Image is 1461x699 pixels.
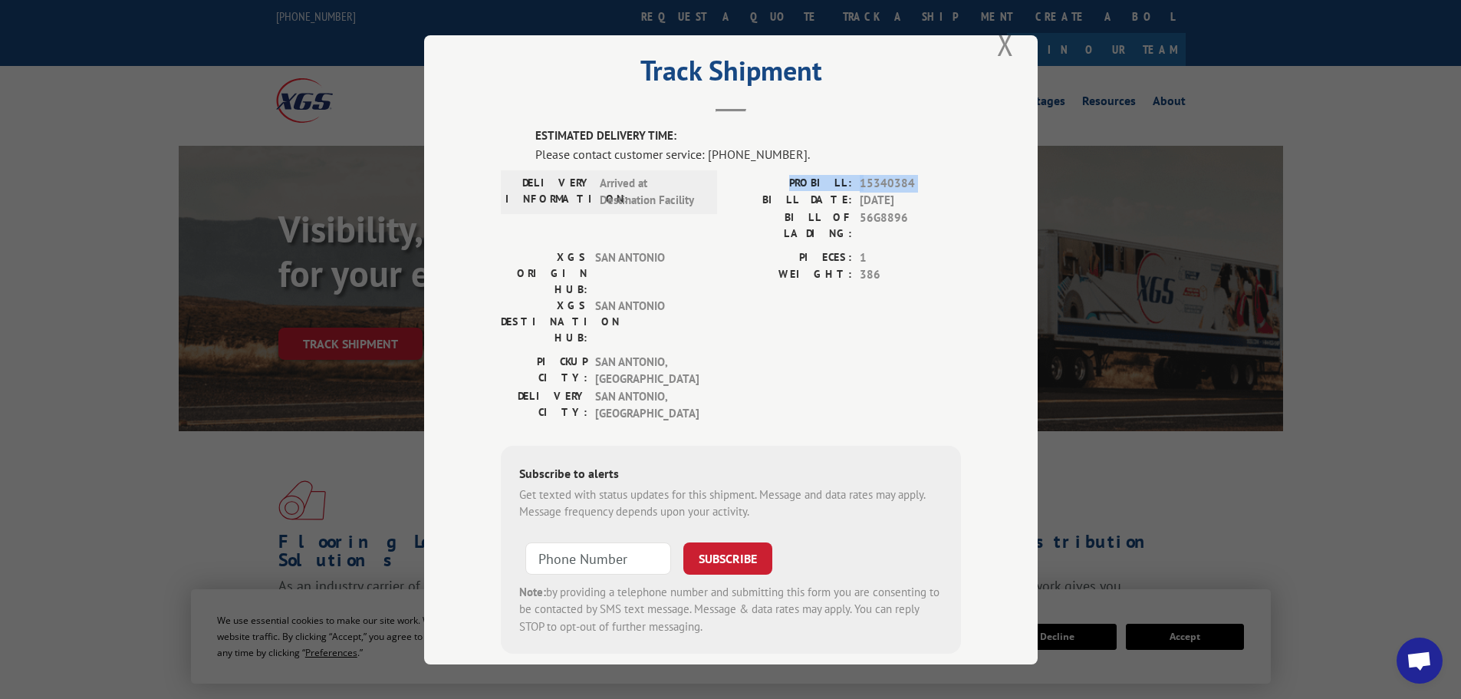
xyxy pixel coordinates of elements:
[525,542,671,574] input: Phone Number
[595,387,699,422] span: SAN ANTONIO , [GEOGRAPHIC_DATA]
[860,266,961,284] span: 386
[860,249,961,266] span: 1
[519,583,943,635] div: by providing a telephone number and submitting this form you are consenting to be contacted by SM...
[595,249,699,297] span: SAN ANTONIO
[519,463,943,486] div: Subscribe to alerts
[595,353,699,387] span: SAN ANTONIO , [GEOGRAPHIC_DATA]
[731,249,852,266] label: PIECES:
[860,192,961,209] span: [DATE]
[505,174,592,209] label: DELIVERY INFORMATION:
[1397,638,1443,684] a: Open chat
[501,353,587,387] label: PICKUP CITY:
[535,144,961,163] div: Please contact customer service: [PHONE_NUMBER].
[535,127,961,145] label: ESTIMATED DELIVERY TIME:
[600,174,703,209] span: Arrived at Destination Facility
[519,584,546,598] strong: Note:
[731,174,852,192] label: PROBILL:
[595,297,699,345] span: SAN ANTONIO
[501,387,587,422] label: DELIVERY CITY:
[731,192,852,209] label: BILL DATE:
[992,23,1018,65] button: Close modal
[731,209,852,241] label: BILL OF LADING:
[860,209,961,241] span: 56G8896
[731,266,852,284] label: WEIGHT:
[860,174,961,192] span: 15340384
[501,297,587,345] label: XGS DESTINATION HUB:
[683,542,772,574] button: SUBSCRIBE
[519,486,943,520] div: Get texted with status updates for this shipment. Message and data rates may apply. Message frequ...
[501,249,587,297] label: XGS ORIGIN HUB:
[501,60,961,89] h2: Track Shipment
